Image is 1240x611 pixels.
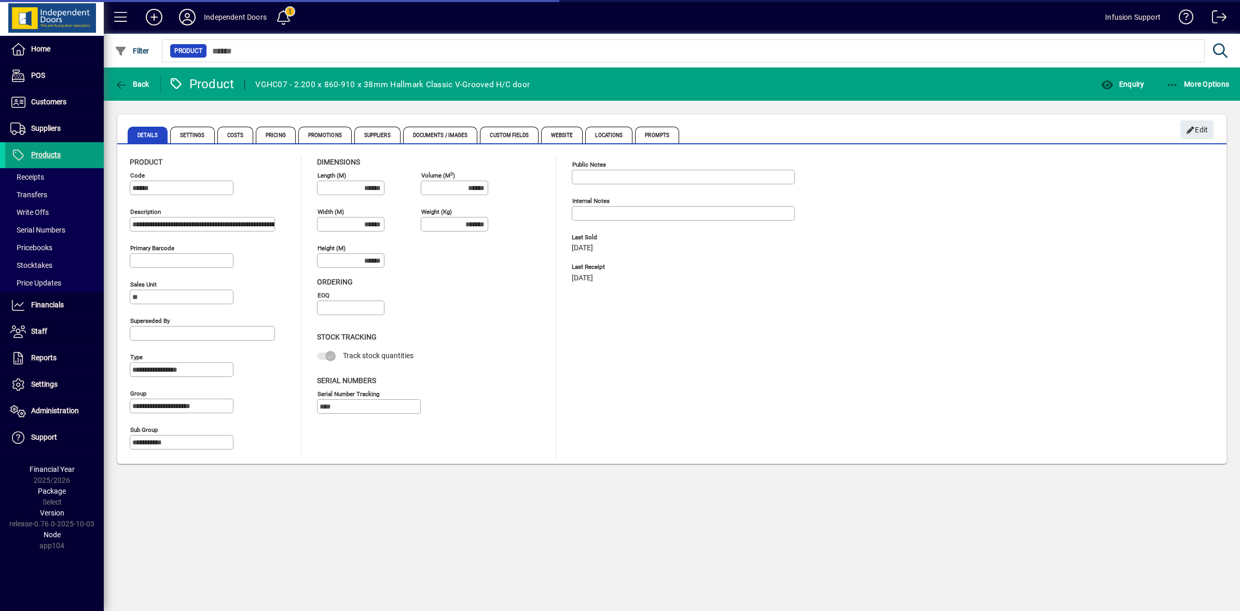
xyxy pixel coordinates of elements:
span: Product [130,158,162,166]
span: Serial Numbers [10,226,65,234]
span: Price Updates [10,279,61,287]
span: Website [541,127,583,143]
button: Add [137,8,171,26]
span: Promotions [298,127,352,143]
span: Serial Numbers [317,376,376,385]
span: Administration [31,406,79,415]
a: Reports [5,345,104,371]
span: Prompts [635,127,679,143]
span: Version [40,509,64,517]
div: VGHC07 - 2.200 x 860-910 x 38mm Hallmark Classic V-Grooved H/C door [255,76,530,93]
button: Enquiry [1098,75,1147,93]
span: Node [44,531,61,539]
span: Documents / Images [403,127,478,143]
mat-label: Code [130,172,145,179]
mat-label: Length (m) [318,172,346,179]
a: POS [5,63,104,89]
mat-label: EOQ [318,292,329,299]
mat-label: Height (m) [318,245,346,252]
button: Edit [1180,120,1214,139]
a: Customers [5,89,104,115]
mat-label: Group [130,390,146,397]
a: Serial Numbers [5,221,104,239]
span: Ordering [317,278,353,286]
span: Stocktakes [10,261,52,269]
span: Write Offs [10,208,49,216]
div: Independent Doors [204,9,267,25]
span: Home [31,45,50,53]
span: Product [174,46,202,56]
mat-label: Sub group [130,426,158,433]
span: More Options [1166,80,1230,88]
mat-label: Superseded by [130,317,170,324]
span: Financial Year [30,465,75,473]
span: Reports [31,354,57,362]
button: More Options [1164,75,1232,93]
app-page-header-button: Back [104,75,161,93]
a: Staff [5,319,104,345]
mat-label: Width (m) [318,208,344,215]
mat-label: Description [130,208,161,215]
span: Pricebooks [10,243,52,252]
a: Administration [5,398,104,424]
span: Transfers [10,191,47,199]
span: Financials [31,301,64,309]
span: Settings [31,380,58,388]
a: Suppliers [5,116,104,142]
a: Settings [5,372,104,398]
span: Package [38,487,66,495]
a: Pricebooks [5,239,104,256]
sup: 3 [450,171,453,176]
span: Staff [31,327,47,335]
span: POS [31,71,45,79]
span: Edit [1186,121,1208,139]
span: Filter [115,47,149,55]
span: Enquiry [1101,80,1144,88]
span: Track stock quantities [343,351,414,360]
button: Back [112,75,152,93]
span: Suppliers [31,124,61,132]
span: Back [115,80,149,88]
div: Infusion Support [1105,9,1161,25]
a: Transfers [5,186,104,203]
span: [DATE] [572,244,593,252]
mat-label: Volume (m ) [421,172,455,179]
mat-label: Internal Notes [572,197,610,205]
span: Costs [217,127,254,143]
mat-label: Type [130,354,143,361]
span: Support [31,433,57,441]
a: Logout [1204,2,1227,36]
div: Product [169,76,235,92]
span: Last Sold [572,234,727,241]
span: Pricing [256,127,296,143]
a: Receipts [5,168,104,186]
mat-label: Weight (Kg) [421,208,452,215]
span: Locations [585,127,632,143]
button: Filter [112,42,152,60]
span: Last Receipt [572,264,727,270]
a: Price Updates [5,274,104,292]
span: Settings [170,127,215,143]
mat-label: Sales unit [130,281,157,288]
a: Financials [5,292,104,318]
span: Products [31,151,61,159]
a: Stocktakes [5,256,104,274]
mat-label: Primary barcode [130,245,174,252]
span: Dimensions [317,158,360,166]
span: Suppliers [354,127,401,143]
span: Receipts [10,173,44,181]
span: Stock Tracking [317,333,377,341]
a: Knowledge Base [1171,2,1194,36]
mat-label: Public Notes [572,161,606,168]
span: Custom Fields [480,127,538,143]
button: Profile [171,8,204,26]
mat-label: Serial Number tracking [318,390,379,397]
span: [DATE] [572,274,593,282]
span: Details [128,127,168,143]
a: Write Offs [5,203,104,221]
a: Home [5,36,104,62]
span: Customers [31,98,66,106]
a: Support [5,425,104,451]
